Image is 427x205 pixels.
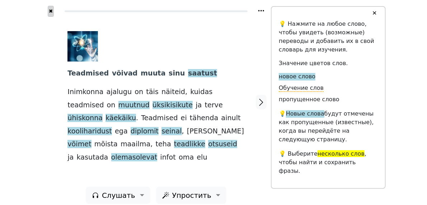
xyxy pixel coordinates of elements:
span: новое слово [279,73,315,80]
span: пропущенное слово [279,96,339,103]
span: teadmised [67,101,104,110]
span: ega [115,127,128,136]
span: olemasolevat [111,153,158,162]
img: image-1755292100186.jpg [67,31,98,62]
span: Inimkonna [67,88,103,97]
span: . [136,114,138,123]
span: Teadmised [141,114,178,123]
span: kuidas [190,88,212,97]
span: tähenda [190,114,218,123]
span: infot [160,153,176,162]
span: seinal [161,127,182,136]
span: oma [179,153,194,162]
span: Слушать [102,190,135,201]
span: [PERSON_NAME] [187,127,244,136]
span: üksikisikute [152,101,193,110]
button: ✕ [368,7,381,20]
h6: Значение цветов слов. [279,60,378,67]
span: несколько слов [318,150,365,157]
span: ainult [221,114,241,123]
span: elu [197,153,207,162]
span: , [182,127,184,136]
span: Новые слова [286,110,324,118]
span: ühiskonna [67,114,103,123]
button: ✖ [48,6,54,17]
span: kooliharidust [67,127,112,136]
span: sinu [169,69,185,78]
span: muutnud [118,101,150,110]
p: 💡 будут отмечены как пропущенные (известные), когда вы перейдёте на следующую страницу. [279,109,378,144]
span: ei [181,114,187,123]
span: käekäiku [105,114,136,123]
span: muuta [141,69,165,78]
span: ajalugu [107,88,132,97]
span: ja [67,153,74,162]
span: terve [205,101,223,110]
button: Слушать [86,187,150,204]
span: Teadmised [67,69,109,78]
span: teadlikke [174,140,205,149]
p: 💡 Выберите , чтобы найти и сохранить фразы. [279,150,378,175]
span: võivad [112,69,137,78]
span: maailma [121,140,150,149]
span: on [107,101,116,110]
span: on [135,88,143,97]
span: täis [146,88,159,97]
span: mõista [94,140,118,149]
span: otsuseid [208,140,237,149]
span: saatust [188,69,217,78]
span: ja [196,101,202,110]
span: kasutada [77,153,108,162]
span: , [150,140,152,149]
span: , [185,88,187,97]
span: Обучение слов [279,84,324,92]
span: diplomit [131,127,159,136]
span: teha [156,140,171,149]
span: võimet [67,140,91,149]
span: näiteid [161,88,185,97]
span: Упростить [172,190,211,201]
button: Упростить [156,187,226,204]
p: 💡 Нажмите на любое слово, чтобы увидеть (возможные) переводы и добавить их в свой словарь для изу... [279,20,378,54]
